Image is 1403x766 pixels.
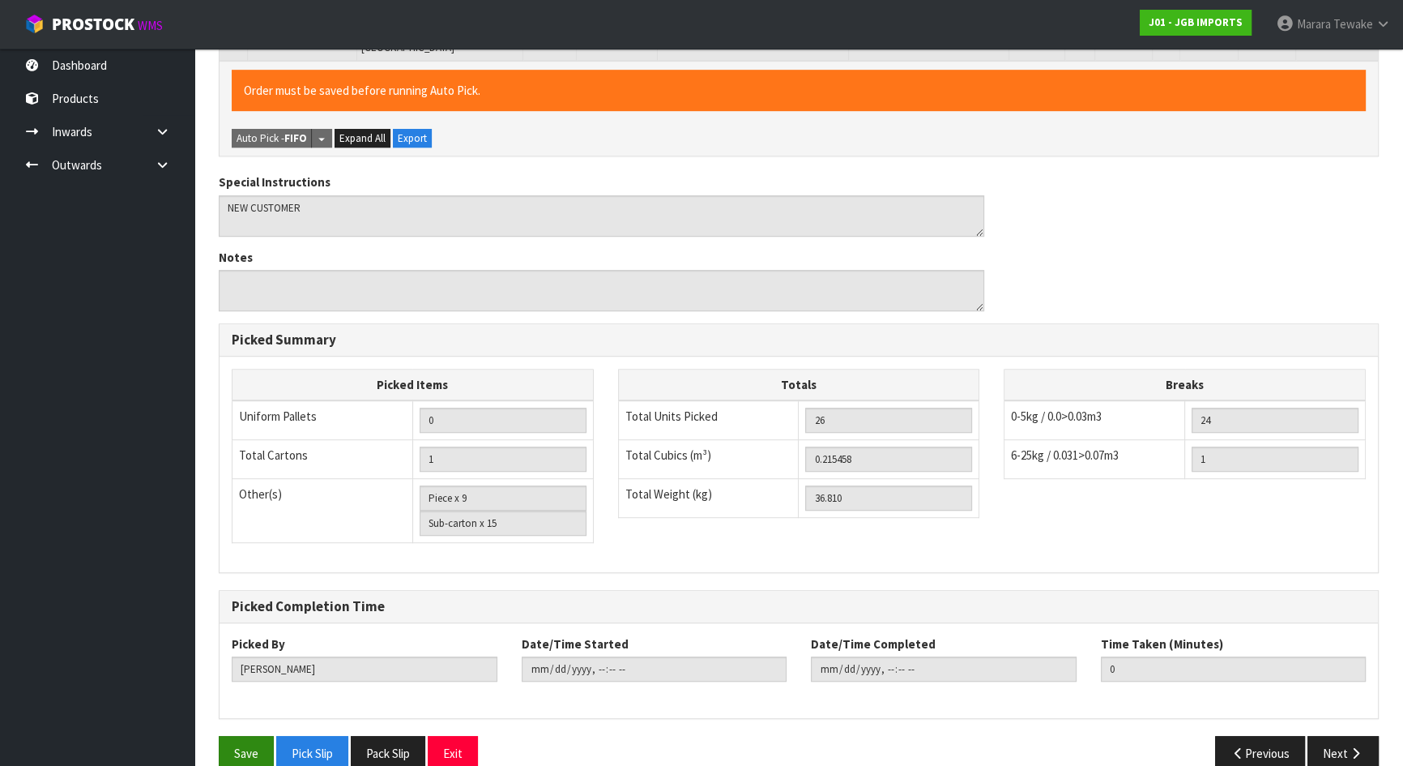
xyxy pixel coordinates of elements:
[811,635,936,653] label: Date/Time Completed
[1011,409,1102,424] span: 0-5kg / 0.0>0.03m3
[1011,447,1119,463] span: 6-25kg / 0.031>0.07m3
[52,14,134,35] span: ProStock
[138,18,163,33] small: WMS
[232,635,285,653] label: Picked By
[1140,10,1252,36] a: J01 - JGB IMPORTS
[232,599,1366,614] h3: Picked Completion Time
[232,479,413,543] td: Other(s)
[1333,16,1373,32] span: Tewake
[618,479,799,518] td: Total Weight (kg)
[522,635,629,653] label: Date/Time Started
[618,369,979,400] th: Totals
[219,173,330,190] label: Special Instructions
[232,70,1366,111] div: Order must be saved before running Auto Pick.
[1297,16,1331,32] span: Marara
[232,129,312,148] button: Auto Pick -FIFO
[1101,657,1367,682] input: Time Taken
[618,400,799,440] td: Total Units Picked
[219,249,253,266] label: Notes
[232,332,1366,348] h3: Picked Summary
[618,440,799,479] td: Total Cubics (m³)
[232,369,594,400] th: Picked Items
[339,131,386,145] span: Expand All
[335,129,390,148] button: Expand All
[420,408,586,433] input: UNIFORM P LINES
[284,131,307,145] strong: FIFO
[1004,369,1366,400] th: Breaks
[24,14,45,34] img: cube-alt.png
[232,440,413,479] td: Total Cartons
[393,129,432,148] button: Export
[232,400,413,440] td: Uniform Pallets
[420,447,586,472] input: OUTERS TOTAL = CTN
[1101,635,1223,653] label: Time Taken (Minutes)
[1149,15,1243,29] strong: J01 - JGB IMPORTS
[232,657,497,682] input: Picked By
